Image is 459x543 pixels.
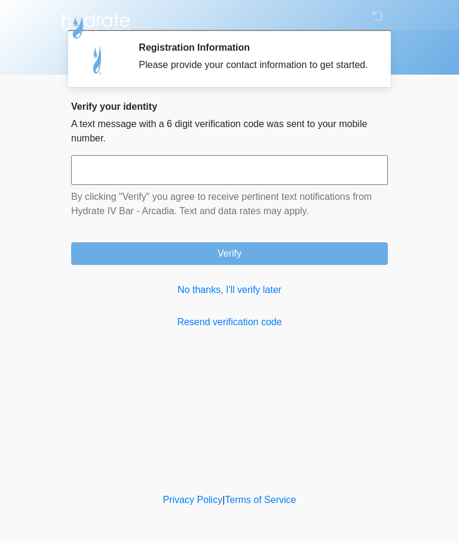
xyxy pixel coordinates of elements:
img: Agent Avatar [80,42,116,78]
p: By clicking "Verify" you agree to receive pertinent text notifications from Hydrate IV Bar - Arca... [71,190,388,218]
h2: Verify your identity [71,101,388,112]
p: A text message with a 6 digit verification code was sent to your mobile number. [71,117,388,146]
a: Terms of Service [225,495,296,505]
button: Verify [71,242,388,265]
a: Privacy Policy [163,495,223,505]
a: No thanks, I'll verify later [71,283,388,297]
img: Hydrate IV Bar - Arcadia Logo [59,9,132,39]
a: | [222,495,225,505]
div: Please provide your contact information to get started. [139,58,370,72]
a: Resend verification code [71,315,388,329]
